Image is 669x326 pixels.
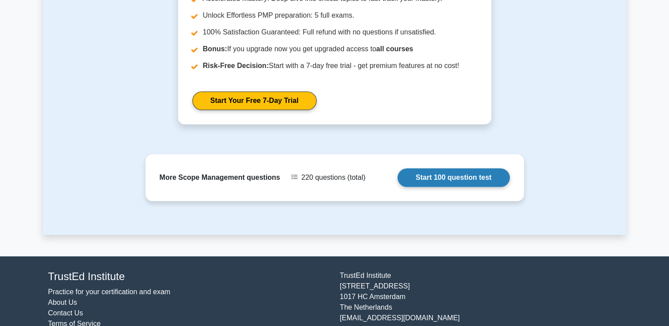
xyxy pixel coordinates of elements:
a: Practice for your certification and exam [48,288,171,296]
a: Start 100 question test [398,168,510,187]
a: Contact Us [48,309,83,317]
h4: TrustEd Institute [48,270,329,283]
a: About Us [48,299,77,306]
a: Start Your Free 7-Day Trial [192,91,317,110]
